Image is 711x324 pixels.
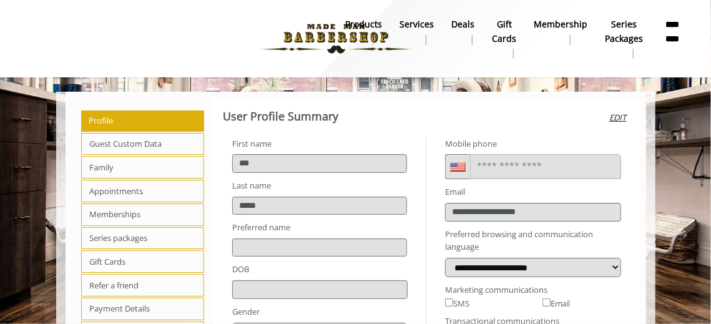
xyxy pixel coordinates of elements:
span: Series packages [81,227,205,250]
i: Edit [610,111,627,124]
span: Memberships [81,204,205,226]
b: Membership [534,17,587,31]
b: Series packages [605,17,643,46]
b: Deals [451,17,474,31]
b: Services [400,17,434,31]
a: MembershipMembership [525,16,596,48]
img: Made Man Barbershop logo [250,4,422,73]
span: Payment Details [81,298,205,320]
a: Series packagesSeries packages [596,16,652,62]
a: ServicesServices [391,16,443,48]
a: Productsproducts [336,16,391,48]
span: Profile [81,110,205,132]
b: User Profile Summary [223,109,338,124]
a: Gift cardsgift cards [483,16,525,62]
span: Family [81,156,205,179]
span: Gift Cards [81,250,205,273]
button: Edit user profile [606,98,630,137]
a: DealsDeals [443,16,483,48]
span: Guest Custom Data [81,133,205,155]
span: Appointments [81,180,205,202]
b: gift cards [492,17,516,46]
span: Refer a friend [81,274,205,297]
b: products [345,17,382,31]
